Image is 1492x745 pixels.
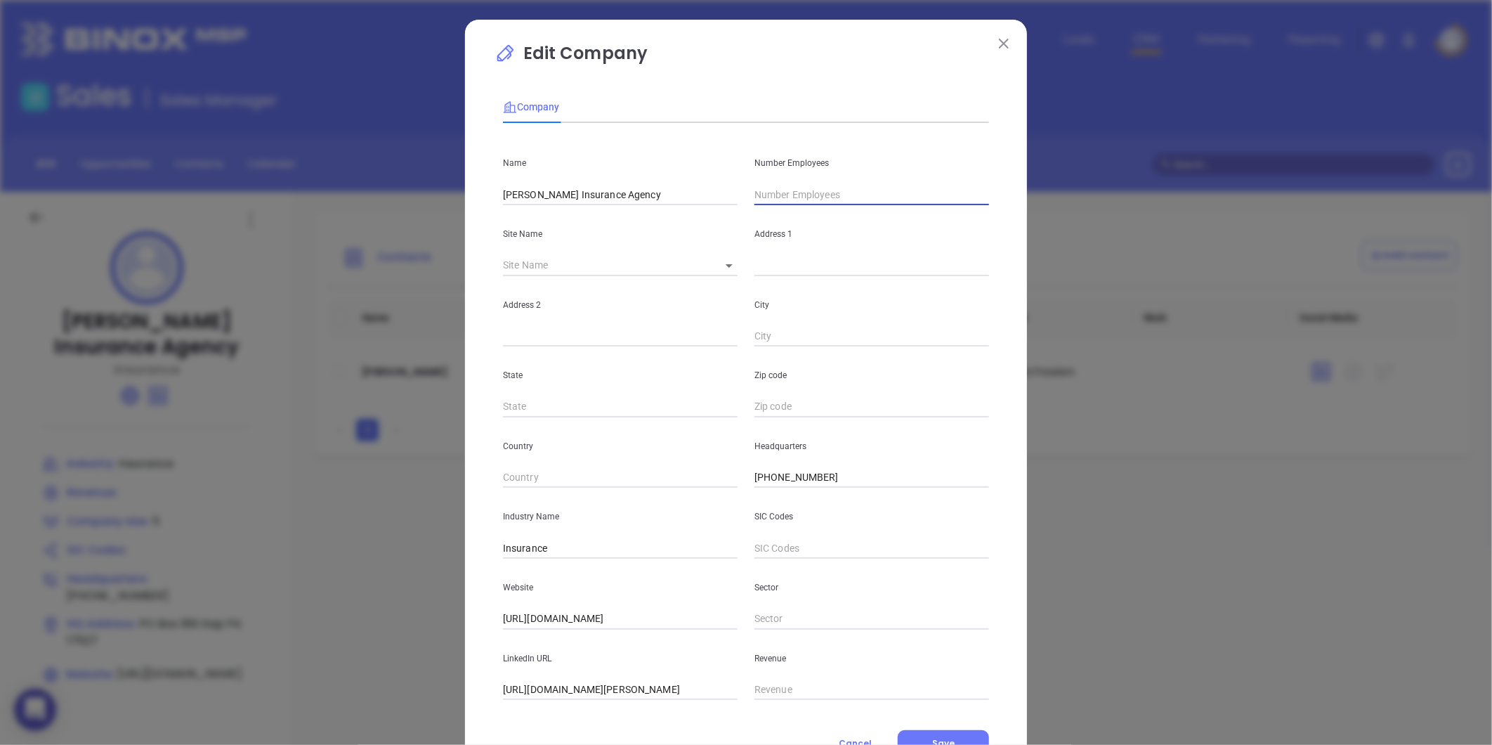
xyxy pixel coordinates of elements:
[754,651,989,666] p: Revenue
[754,396,989,417] input: Zip code
[754,226,989,242] p: Address 1
[503,101,559,112] span: Company
[754,326,989,347] input: City
[503,155,738,171] p: Name
[503,297,738,313] p: Address 2
[503,439,738,454] p: Country
[754,580,989,595] p: Sector
[503,184,738,205] input: Name
[503,396,738,417] input: State
[999,39,1009,48] img: close modal
[754,680,989,701] input: Revenue
[754,509,989,524] p: SIC Codes
[754,609,989,630] input: Sector
[754,184,989,205] input: Number Employees
[503,226,738,242] p: Site Name
[503,255,704,276] input: Site Name
[503,680,738,701] input: LinkedIn URL
[503,609,738,630] input: Website
[754,155,989,171] p: Number Employees
[503,509,738,524] p: Industry Name
[503,651,738,666] p: LinkedIn URL
[503,368,738,383] p: State
[503,538,738,559] input: Industry Name
[754,538,989,559] input: SIC Codes
[503,580,738,595] p: Website
[754,297,989,313] p: City
[754,439,989,454] p: Headquarters
[754,467,989,488] input: Headquarters
[495,41,997,73] p: Edit Company
[754,368,989,383] p: Zip code
[503,467,738,488] input: Country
